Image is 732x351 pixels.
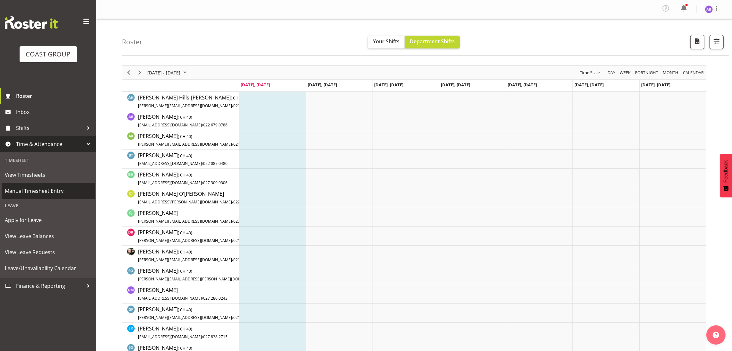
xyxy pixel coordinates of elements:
span: [DATE] - [DATE] [147,69,181,77]
span: 021 618 518 [233,141,255,147]
span: Shifts [16,123,83,133]
span: [PERSON_NAME] Hills-[PERSON_NAME] [138,94,258,109]
span: [PERSON_NAME][EMAIL_ADDRESS][DOMAIN_NAME] [138,103,232,108]
a: View Leave Balances [2,228,95,244]
span: [EMAIL_ADDRESS][DOMAIN_NAME] [138,295,202,301]
button: Filter Shifts [710,35,724,49]
span: [PERSON_NAME][EMAIL_ADDRESS][DOMAIN_NAME] [138,257,232,262]
span: 027 838 2715 [203,334,228,339]
h4: Roster [122,38,142,46]
span: 0210 623 131 [233,103,258,108]
span: Finance & Reporting [16,281,83,291]
span: ( CH 40) [178,153,192,158]
button: Timeline Month [662,69,680,77]
span: [PERSON_NAME] [138,306,255,321]
td: Dayle Eathorne resource [122,246,239,265]
span: / [202,161,203,166]
td: Brad Tweedy resource [122,150,239,169]
a: [PERSON_NAME] O'[PERSON_NAME][EMAIL_ADDRESS][PERSON_NAME][DOMAIN_NAME]/022 594 0634 [138,190,258,205]
span: [EMAIL_ADDRESS][DOMAIN_NAME] [138,122,202,128]
span: [PERSON_NAME] [138,210,258,224]
a: [PERSON_NAME] Hills-[PERSON_NAME](CH 40)[PERSON_NAME][EMAIL_ADDRESS][DOMAIN_NAME]/0210 623 131 [138,94,258,109]
td: Dave Rimmer resource [122,227,239,246]
span: Manual Timesheet Entry [5,186,91,196]
span: 027 555 2277 [233,218,258,224]
td: Craig Jenkins resource [122,207,239,227]
span: [DATE], [DATE] [441,82,470,88]
span: / [232,238,233,243]
span: Day [607,69,616,77]
span: / [232,141,233,147]
span: / [202,122,203,128]
span: Apply for Leave [5,215,91,225]
span: View Leave Requests [5,247,91,257]
span: Time & Attendance [16,139,83,149]
button: Your Shifts [368,36,405,48]
a: [PERSON_NAME](CH 40)[PERSON_NAME][EMAIL_ADDRESS][DOMAIN_NAME]/021 765 901 [138,228,255,244]
span: / [202,180,203,185]
span: Month [662,69,679,77]
span: 022 087 0480 [203,161,228,166]
span: 021 338 432 [233,315,255,320]
span: ( CH 40) [178,230,192,235]
td: Ed Odum resource [122,265,239,284]
button: Time Scale [579,69,601,77]
span: Feedback [723,160,729,183]
a: View Leave Requests [2,244,95,260]
span: ( CH 40) [178,134,192,139]
img: amy-buchanan3142.jpg [705,5,713,13]
span: [PERSON_NAME][EMAIL_ADDRESS][DOMAIN_NAME] [138,238,232,243]
a: [PERSON_NAME](CH 40)[PERSON_NAME][EMAIL_ADDRESS][DOMAIN_NAME]/021 618 518 [138,132,255,148]
span: / [232,103,233,108]
a: [PERSON_NAME](CH 40)[EMAIL_ADDRESS][DOMAIN_NAME]/027 838 2715 [138,325,228,340]
span: Roster [16,91,93,101]
span: [PERSON_NAME] [138,171,228,186]
td: Ambrose Hills-Simonsen resource [122,92,239,111]
span: 022 679 0786 [203,122,228,128]
span: [EMAIL_ADDRESS][DOMAIN_NAME] [138,161,202,166]
span: 027 280 0243 [203,295,228,301]
span: [DATE], [DATE] [375,82,404,88]
td: Angela Kerrigan resource [122,130,239,150]
span: [DATE], [DATE] [308,82,337,88]
td: Gabrielle Mckay resource [122,284,239,304]
span: / [232,315,233,320]
span: [DATE], [DATE] [241,82,270,88]
span: Inbox [16,107,93,117]
span: [PERSON_NAME][EMAIL_ADDRESS][DOMAIN_NAME] [138,141,232,147]
div: Next [134,66,145,79]
span: [DATE], [DATE] [641,82,670,88]
span: ( CH 40) [178,326,192,332]
span: [EMAIL_ADDRESS][PERSON_NAME][DOMAIN_NAME] [138,199,232,205]
img: help-xxl-2.png [713,332,719,338]
span: [EMAIL_ADDRESS][DOMAIN_NAME] [138,180,202,185]
span: Week [619,69,631,77]
button: Month [682,69,705,77]
span: [PERSON_NAME] [138,267,288,282]
span: ( CH 40) [178,307,192,312]
span: Time Scale [579,69,600,77]
a: Leave/Unavailability Calendar [2,260,95,276]
button: Next [135,69,144,77]
span: [PERSON_NAME] [138,152,228,167]
span: [PERSON_NAME] [138,248,255,263]
button: Timeline Week [619,69,632,77]
div: Timesheet [2,154,95,167]
span: / [202,334,203,339]
a: [PERSON_NAME](CH 40)[PERSON_NAME][EMAIL_ADDRESS][PERSON_NAME][DOMAIN_NAME] [138,267,288,282]
span: [DATE], [DATE] [574,82,604,88]
td: Gareth French resource [122,304,239,323]
div: Leave [2,199,95,212]
span: / [232,218,233,224]
span: [PERSON_NAME] [138,325,228,340]
button: Fortnight [634,69,659,77]
div: COAST GROUP [26,49,71,59]
a: [PERSON_NAME][EMAIL_ADDRESS][DOMAIN_NAME]/027 280 0243 [138,286,228,302]
a: Manual Timesheet Entry [2,183,95,199]
span: / [232,199,233,205]
span: [PERSON_NAME] [138,287,228,301]
button: Timeline Day [607,69,616,77]
img: Rosterit website logo [5,16,58,29]
a: [PERSON_NAME](CH 40)[EMAIL_ADDRESS][DOMAIN_NAME]/022 087 0480 [138,151,228,167]
span: / [232,257,233,262]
